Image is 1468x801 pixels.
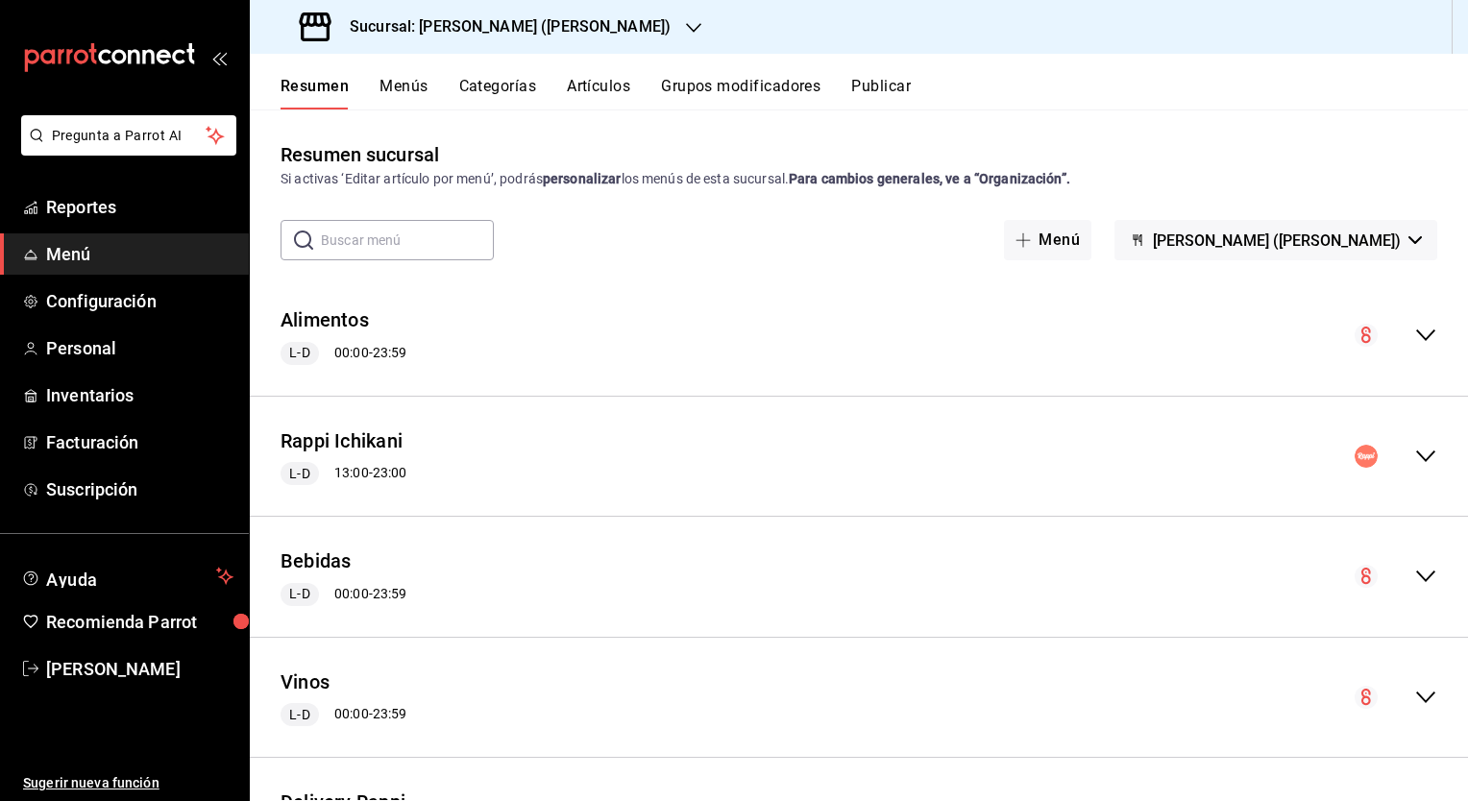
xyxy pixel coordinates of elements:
[281,703,406,726] div: 00:00 - 23:59
[281,427,403,455] button: Rappi Ichikani
[46,288,233,314] span: Configuración
[851,77,911,109] button: Publicar
[46,194,233,220] span: Reportes
[281,705,317,725] span: L-D
[281,547,352,575] button: Bebidas
[281,464,317,484] span: L-D
[46,476,233,502] span: Suscripción
[281,583,406,606] div: 00:00 - 23:59
[459,77,537,109] button: Categorías
[1004,220,1091,260] button: Menú
[46,565,208,588] span: Ayuda
[46,335,233,361] span: Personal
[379,77,428,109] button: Menús
[46,429,233,455] span: Facturación
[250,532,1468,621] div: collapse-menu-row
[281,342,406,365] div: 00:00 - 23:59
[250,412,1468,501] div: collapse-menu-row
[281,462,406,485] div: 13:00 - 23:00
[52,126,207,146] span: Pregunta a Parrot AI
[567,77,630,109] button: Artículos
[46,609,233,635] span: Recomienda Parrot
[281,584,317,604] span: L-D
[46,656,233,682] span: [PERSON_NAME]
[789,171,1070,186] strong: Para cambios generales, ve a “Organización”.
[661,77,820,109] button: Grupos modificadores
[250,653,1468,742] div: collapse-menu-row
[46,382,233,408] span: Inventarios
[334,15,671,38] h3: Sucursal: [PERSON_NAME] ([PERSON_NAME])
[281,343,317,363] span: L-D
[281,77,349,109] button: Resumen
[281,306,369,334] button: Alimentos
[1114,220,1437,260] button: [PERSON_NAME] ([PERSON_NAME])
[281,140,439,169] div: Resumen sucursal
[23,773,233,793] span: Sugerir nueva función
[543,171,622,186] strong: personalizar
[1153,231,1401,250] span: [PERSON_NAME] ([PERSON_NAME])
[13,139,236,159] a: Pregunta a Parrot AI
[281,668,330,696] button: Vinos
[321,221,494,259] input: Buscar menú
[281,169,1437,189] div: Si activas ‘Editar artículo por menú’, podrás los menús de esta sucursal.
[46,241,233,267] span: Menú
[211,50,227,65] button: open_drawer_menu
[281,77,1468,109] div: navigation tabs
[21,115,236,156] button: Pregunta a Parrot AI
[250,291,1468,380] div: collapse-menu-row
